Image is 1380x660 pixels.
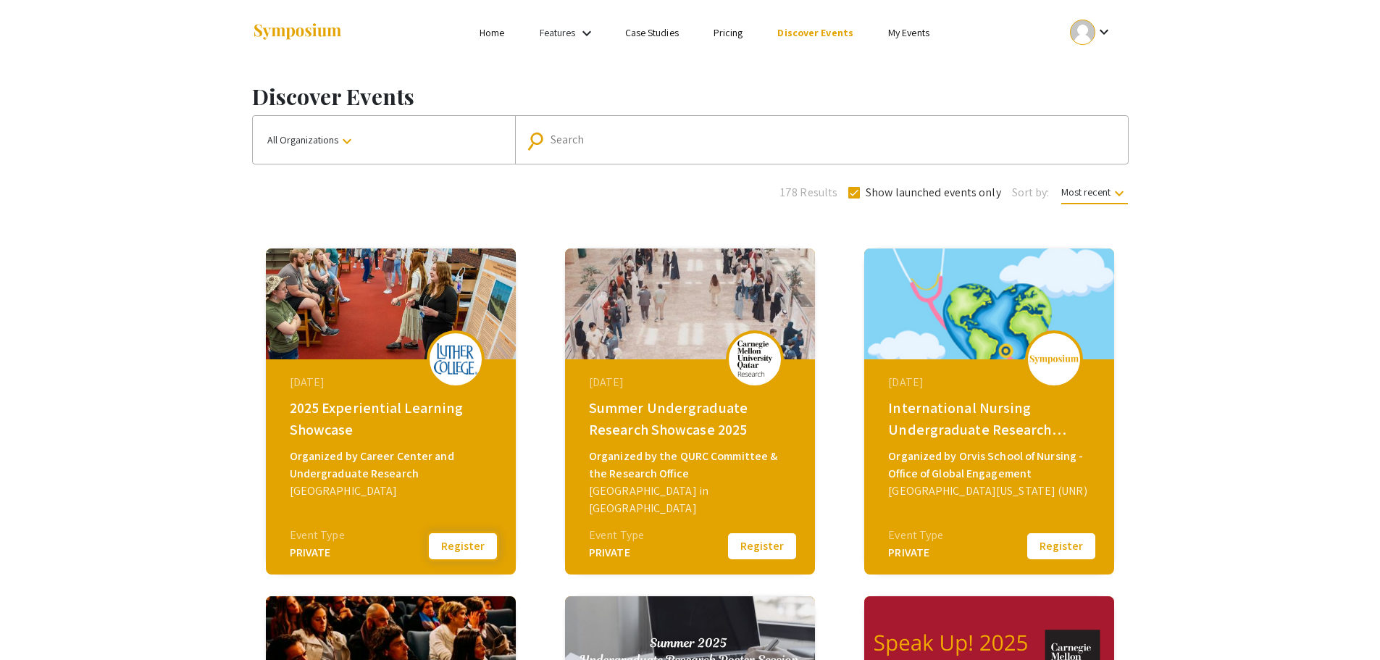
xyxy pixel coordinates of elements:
[267,133,356,146] span: All Organizations
[252,22,343,42] img: Symposium by ForagerOne
[434,343,477,375] img: 2025-experiential-learning-showcase_eventLogo_377aea_.png
[290,544,345,561] div: PRIVATE
[888,527,943,544] div: Event Type
[589,544,644,561] div: PRIVATE
[866,184,1001,201] span: Show launched events only
[589,483,795,517] div: [GEOGRAPHIC_DATA] in [GEOGRAPHIC_DATA]
[338,133,356,150] mat-icon: keyboard_arrow_down
[589,374,795,391] div: [DATE]
[1111,185,1128,202] mat-icon: keyboard_arrow_down
[1061,185,1128,204] span: Most recent
[625,26,679,39] a: Case Studies
[777,26,853,39] a: Discover Events
[1055,16,1128,49] button: Expand account dropdown
[714,26,743,39] a: Pricing
[888,544,943,561] div: PRIVATE
[589,397,795,440] div: Summer Undergraduate Research Showcase 2025
[864,248,1114,359] img: global-connections-in-nursing-philippines-neva_eventCoverPhoto_3453dd__thumb.png
[888,448,1094,483] div: Organized by Orvis School of Nursing - Office of Global Engagement
[290,397,495,440] div: 2025 Experiential Learning Showcase
[1025,531,1097,561] button: Register
[888,374,1094,391] div: [DATE]
[888,397,1094,440] div: International Nursing Undergraduate Research Symposium (INURS)
[1095,23,1113,41] mat-icon: Expand account dropdown
[290,448,495,483] div: Organized by Career Center and Undergraduate Research
[780,184,837,201] span: 178 Results
[290,527,345,544] div: Event Type
[290,483,495,500] div: [GEOGRAPHIC_DATA]
[480,26,504,39] a: Home
[726,531,798,561] button: Register
[565,248,815,359] img: summer-undergraduate-research-showcase-2025_eventCoverPhoto_d7183b__thumb.jpg
[888,26,929,39] a: My Events
[733,341,777,377] img: summer-undergraduate-research-showcase-2025_eventLogo_367938_.png
[1029,354,1079,364] img: logo_v2.png
[888,483,1094,500] div: [GEOGRAPHIC_DATA][US_STATE] (UNR)
[589,527,644,544] div: Event Type
[529,128,550,154] mat-icon: Search
[266,248,516,359] img: 2025-experiential-learning-showcase_eventCoverPhoto_3051d9__thumb.jpg
[253,116,515,164] button: All Organizations
[540,26,576,39] a: Features
[11,595,62,649] iframe: Chat
[1012,184,1050,201] span: Sort by:
[589,448,795,483] div: Organized by the QURC Committee & the Research Office
[578,25,595,42] mat-icon: Expand Features list
[1050,179,1139,205] button: Most recent
[252,83,1129,109] h1: Discover Events
[290,374,495,391] div: [DATE]
[427,531,499,561] button: Register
